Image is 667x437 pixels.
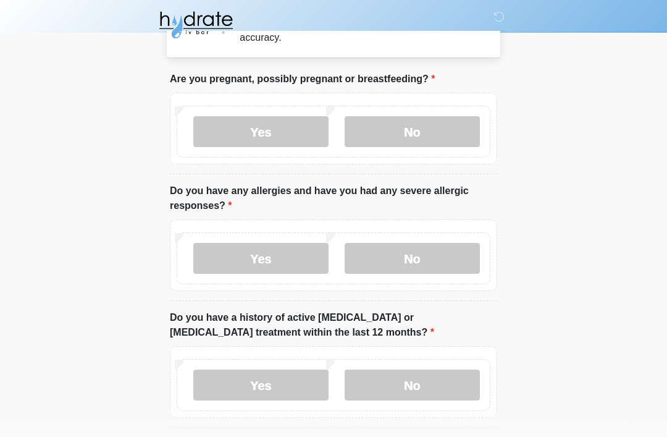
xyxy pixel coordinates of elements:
label: No [345,116,480,147]
label: Do you have any allergies and have you had any severe allergic responses? [170,184,497,213]
label: No [345,243,480,274]
label: Yes [193,370,329,401]
label: Yes [193,116,329,147]
label: Are you pregnant, possibly pregnant or breastfeeding? [170,72,435,87]
img: Hydrate IV Bar - Fort Collins Logo [157,9,234,40]
label: Yes [193,243,329,274]
label: Do you have a history of active [MEDICAL_DATA] or [MEDICAL_DATA] treatment within the last 12 mon... [170,310,497,340]
label: No [345,370,480,401]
